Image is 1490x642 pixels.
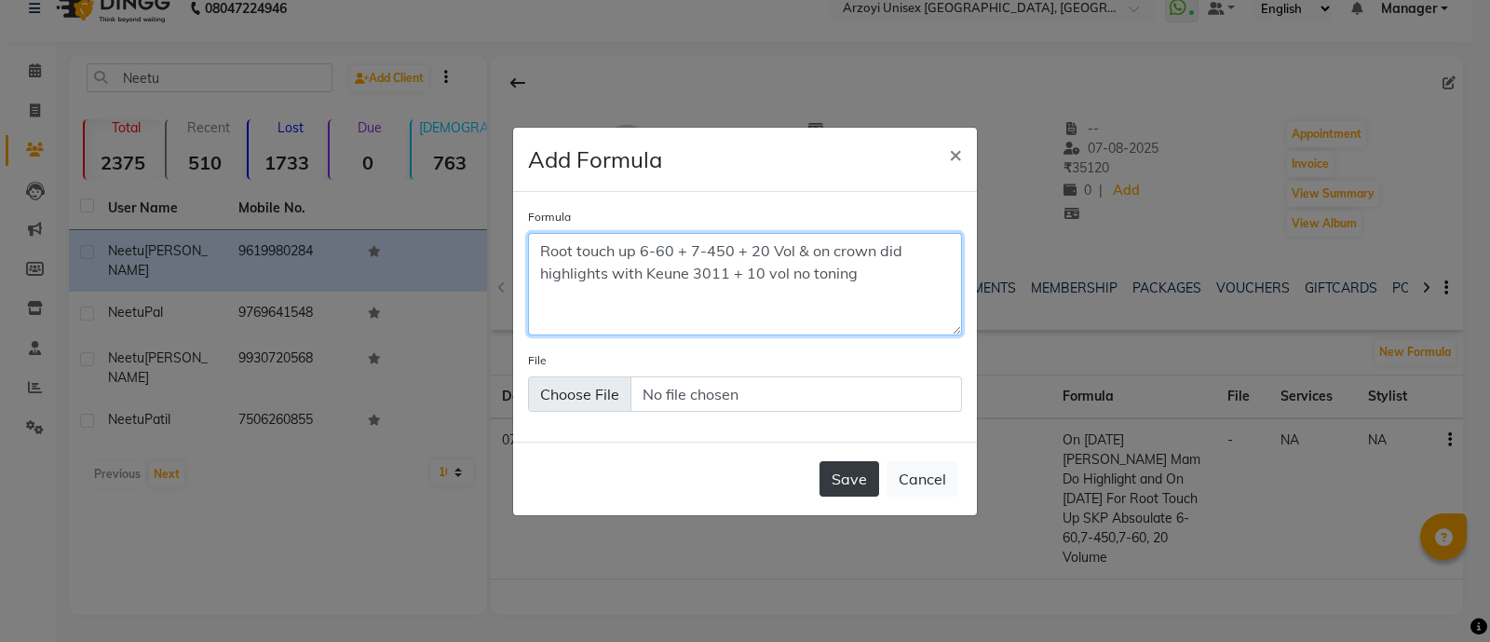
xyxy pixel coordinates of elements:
button: Close [934,128,977,180]
button: Cancel [887,461,958,497]
label: Formula [528,209,571,225]
span: × [949,140,962,168]
button: Save [819,461,879,497]
h4: Add Formula [528,143,662,176]
label: File [528,352,547,369]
